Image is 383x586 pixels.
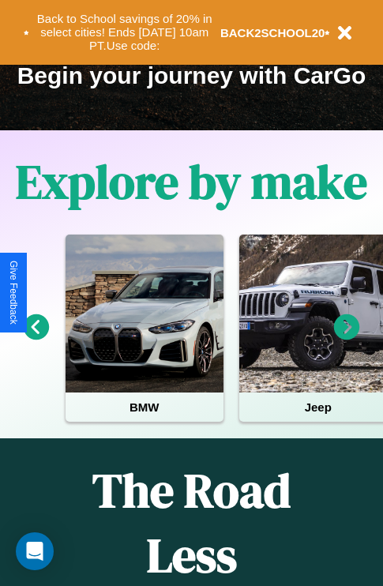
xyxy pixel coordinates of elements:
h1: Explore by make [16,149,367,214]
div: Give Feedback [8,261,19,325]
h4: BMW [66,393,223,422]
button: Back to School savings of 20% in select cities! Ends [DATE] 10am PT.Use code: [29,8,220,57]
div: Open Intercom Messenger [16,532,54,570]
b: BACK2SCHOOL20 [220,26,325,39]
